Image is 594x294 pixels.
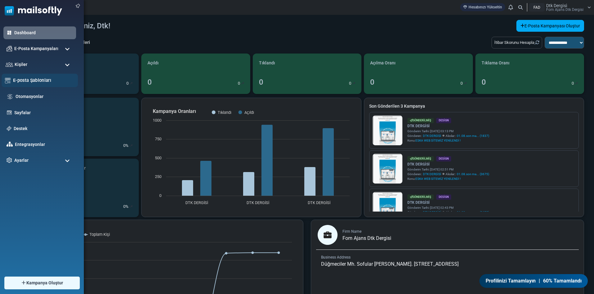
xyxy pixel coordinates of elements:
[479,274,588,288] a: Profilinizi Tamamlayın | 60% Tamamlandı
[153,108,196,114] text: Kampanya Oranları
[423,210,441,215] span: DTK DERGİSİ
[155,137,161,141] text: 750
[14,110,73,116] a: Sayfalar
[238,80,240,86] p: 0
[407,133,489,138] div: Gönderen: Alıcılar::
[259,60,275,66] span: Tıklandı
[407,156,434,161] div: Gönderilmiş
[407,118,434,123] div: Gönderilmiş
[36,12,178,33] span: Tüm güncel bilgilere ve ihtiyaç duyduğunuz içeriklere artık çok daha hızlı ve kolay ulaşabilirsin...
[369,103,579,110] a: Son Gönderilen 3 Kampanya
[153,118,161,123] text: 1000
[159,193,161,198] text: 0
[70,4,144,10] span: Eska web sitemiz yenilendi!
[244,110,254,115] text: Açıldı
[407,210,489,215] div: Gönderen: Alıcılar::
[460,3,505,11] a: Hesabınızı Yükseltin
[436,156,451,161] div: Design
[321,261,459,267] span: Düğmeciler Mh. Sofular [PERSON_NAME]. [STREET_ADDRESS]
[15,61,27,68] span: Kişiler
[126,80,129,86] p: 0
[7,126,11,131] img: support-icon.svg
[407,200,489,205] a: DTK DERGİSİ
[6,62,13,67] img: contacts-icon.svg
[7,93,13,100] img: workflow.svg
[543,277,582,285] span: 60% Tamamlandı
[155,156,161,160] text: 500
[486,277,536,285] span: Profilinizi Tamamlayın
[14,30,73,36] a: Dashboard
[26,280,63,286] span: Kampanya Oluştur
[415,139,461,142] span: ESKA WEB SİTEMİZ YENİLENDİ !
[30,98,139,156] a: Yeni Kişiler 11035 0%
[7,157,12,163] img: settings-icon.svg
[457,133,489,138] a: 01.08.son ma... (1837)
[342,229,361,234] span: Firm Name
[14,125,73,132] a: Destek
[123,203,133,210] div: %
[370,60,396,66] span: Açılma Oranı
[407,129,489,133] div: Gönderim Tarihi: [DATE] 03:13 PM
[460,80,463,86] p: 0
[308,200,330,205] text: DTK DERGİSİ
[407,172,489,176] div: Gönderen: Alıcılar::
[436,118,451,123] div: Design
[546,8,583,12] span: Fom Ajans Dtk Dergi̇si̇
[370,77,374,88] div: 0
[16,93,73,100] a: Otomasyonlar
[155,174,161,179] text: 250
[123,203,125,210] p: 0
[7,30,12,35] img: dashboard-icon-active.svg
[423,133,441,138] span: DTK DERGİSİ
[185,200,208,205] text: DTK DERGİSİ
[516,20,584,32] a: E-Posta Kampanyası Oluştur
[407,167,489,172] div: Gönderim Tarihi: [DATE] 02:51 PM
[321,255,351,259] span: Business Address
[14,45,58,52] span: E-Posta Kampanyaları
[407,205,489,210] div: Gönderim Tarihi: [DATE] 02:43 PM
[407,194,434,200] div: Gönderilmiş
[457,172,489,176] a: 01.08.son ma... (3675)
[482,60,510,66] span: Tıklama Oranı
[247,200,269,205] text: DTK DERGİSİ
[407,123,489,129] a: DTK DERGİSİ
[5,77,11,83] img: email-templates-icon.svg
[349,80,351,86] p: 0
[15,141,73,148] a: Entegrasyonlar
[492,37,542,49] div: İtibar Skorunu Hesapla
[436,194,451,200] div: Design
[7,110,12,115] img: landing_pages.svg
[529,3,591,12] a: FAD Dtk Dergi̇si̇ Fom Ajans Dtk Dergi̇si̇
[457,210,489,215] a: 01.08.son ma... (3675)
[14,157,29,164] span: Ayarlar
[534,40,539,45] a: Refresh Stats
[123,142,133,149] div: %
[259,77,263,88] div: 0
[546,3,567,8] span: Dtk Dergi̇si̇
[342,236,391,241] a: Fom Ajans Dtk Dergi̇si̇
[7,46,12,51] img: campaigns-icon.png
[539,277,540,285] span: |
[147,60,159,66] span: Açıldı
[13,77,75,84] a: E-posta Şablonları
[89,232,110,237] text: Toplam Kişi
[407,161,489,167] a: DTK DERGİSİ
[407,176,489,181] div: Konu:
[415,177,461,180] span: ESKA WEB SİTEMİZ YENİLENDİ !
[147,77,152,88] div: 0
[218,110,231,115] text: Tıklandı
[342,235,391,241] span: Fom Ajans Dtk Dergi̇si̇
[482,77,486,88] div: 0
[407,138,489,143] div: Konu:
[572,80,574,86] p: 0
[123,142,125,149] p: 0
[423,172,441,176] span: DTK DERGİSİ
[529,3,545,12] div: FAD
[147,103,356,212] svg: Kampanya Oranları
